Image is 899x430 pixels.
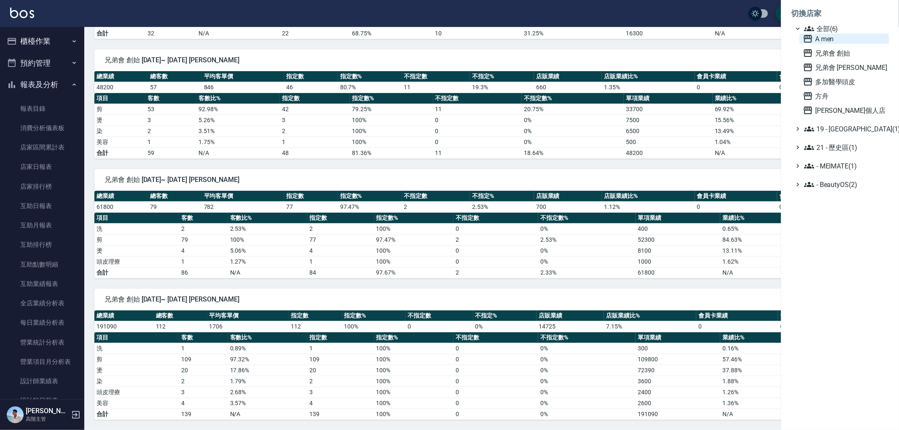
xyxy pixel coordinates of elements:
[803,77,886,87] span: 多加醫學頭皮
[803,62,886,72] span: 兄弟會 [PERSON_NAME]
[804,142,886,152] span: 21 - 歷史區(1)
[804,179,886,190] span: - BeautyOS(2)
[804,24,886,34] span: 全部(6)
[791,3,889,24] li: 切換店家
[803,34,886,44] span: A men
[803,48,886,58] span: 兄弟會 創始
[803,105,886,115] span: [PERSON_NAME]個人店
[804,161,886,171] span: - MEIMATE(1)
[804,124,886,134] span: 19 - [GEOGRAPHIC_DATA](1)
[803,91,886,101] span: 方舟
